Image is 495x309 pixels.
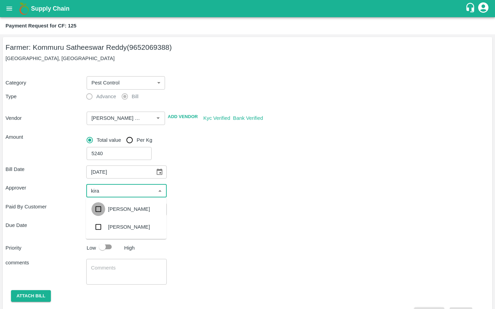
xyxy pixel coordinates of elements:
[97,136,121,144] span: Total value
[96,93,116,100] span: Advance
[87,244,96,252] p: Low
[477,1,489,16] div: account of current user
[165,111,200,123] button: Add Vendor
[5,23,76,28] b: Payment Request for CF: 125
[155,186,164,195] button: Close
[108,223,150,231] div: [PERSON_NAME]
[132,93,139,100] span: Bill
[137,136,152,144] span: Per Kg
[5,114,84,122] p: Vendor
[5,184,86,192] p: Approver
[5,165,86,173] p: Bill Date
[31,4,465,13] a: Supply Chain
[108,205,150,213] div: [PERSON_NAME]
[11,290,51,302] button: Attach bill
[31,5,69,12] b: Supply Chain
[88,186,154,195] input: Select approver
[5,221,86,229] p: Due Date
[154,114,163,123] button: Open
[203,115,230,121] span: Kyc Verified
[87,147,152,160] input: Amount
[1,1,17,16] button: open drawer
[5,203,86,210] p: Paid By Customer
[89,114,143,123] input: Select Vendor
[91,79,120,87] p: Pest Control
[87,133,158,147] div: payment_amount_type
[233,115,263,121] span: Bank Verified
[124,244,135,252] p: High
[465,2,477,15] div: customer-support
[5,43,489,52] h5: Farmer: Kommuru Satheeswar Reddy (9652069388)
[5,259,86,266] p: comments
[86,165,150,179] input: Bill Date
[17,2,31,15] img: logo
[153,165,166,179] button: Choose date, selected date is Aug 15, 2025
[5,244,84,252] p: Priority
[5,79,84,87] p: Category
[5,133,84,141] p: Amount
[5,55,489,62] p: [GEOGRAPHIC_DATA], [GEOGRAPHIC_DATA]
[5,93,86,100] p: Type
